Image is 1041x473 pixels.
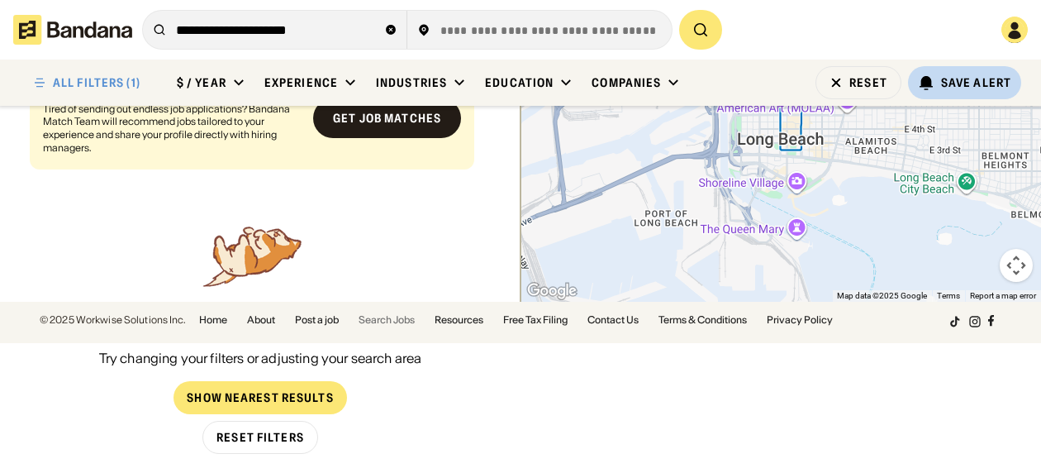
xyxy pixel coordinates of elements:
[264,75,338,90] div: Experience
[177,75,226,90] div: $ / year
[26,60,494,219] div: grid
[13,15,132,45] img: Bandana logotype
[849,77,887,88] div: Reset
[40,315,186,325] div: © 2025 Workwise Solutions Inc.
[503,315,568,325] a: Free Tax Filing
[658,315,747,325] a: Terms & Conditions
[937,291,960,300] a: Terms (opens in new tab)
[247,315,275,325] a: About
[1000,249,1033,282] button: Map camera controls
[376,75,447,90] div: Industries
[99,349,422,367] div: Try changing your filters or adjusting your search area
[199,315,227,325] a: Home
[359,315,415,325] a: Search Jobs
[216,432,304,443] div: Reset Filters
[767,315,833,325] a: Privacy Policy
[485,75,554,90] div: Education
[333,112,441,124] div: Get job matches
[43,103,300,154] div: Tired of sending out endless job applications? Bandana Match Team will recommend jobs tailored to...
[587,315,639,325] a: Contact Us
[435,315,483,325] a: Resources
[941,75,1011,90] div: Save Alert
[837,291,927,300] span: Map data ©2025 Google
[970,291,1036,300] a: Report a map error
[187,392,333,404] div: Show Nearest Results
[525,280,579,302] a: Open this area in Google Maps (opens a new window)
[295,315,339,325] a: Post a job
[525,280,579,302] img: Google
[53,77,140,88] div: ALL FILTERS (1)
[592,75,661,90] div: Companies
